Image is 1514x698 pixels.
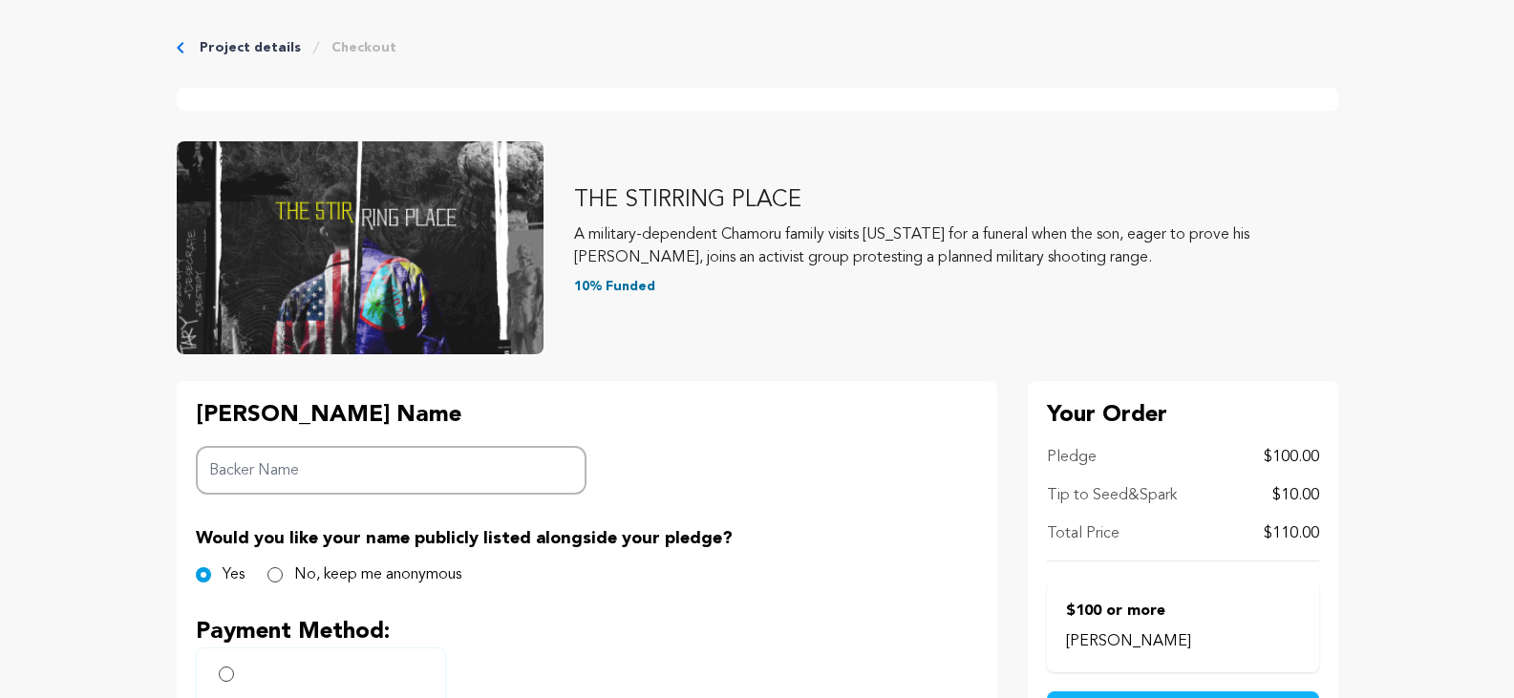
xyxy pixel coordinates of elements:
p: 10% Funded [574,277,1338,296]
p: [PERSON_NAME] [1066,630,1300,653]
p: Your Order [1047,400,1319,431]
p: THE STIRRING PLACE [574,185,1338,216]
p: Tip to Seed&Spark [1047,484,1177,507]
p: Total Price [1047,522,1120,545]
label: No, keep me anonymous [294,563,461,586]
a: Project details [200,38,301,57]
p: Would you like your name publicly listed alongside your pledge? [196,525,978,552]
p: [PERSON_NAME] Name [196,400,587,431]
p: $110.00 [1264,522,1319,545]
p: A military-dependent Chamoru family visits [US_STATE] for a funeral when the son, eager to prove ... [574,223,1338,269]
a: Checkout [331,38,396,57]
input: Backer Name [196,446,587,495]
p: $100.00 [1264,446,1319,469]
p: $100 or more [1066,600,1300,623]
label: Yes [223,563,245,586]
img: THE STIRRING PLACE image [177,141,544,354]
p: Pledge [1047,446,1097,469]
div: Breadcrumb [177,38,1338,57]
p: $10.00 [1272,484,1319,507]
p: Payment Method: [196,617,978,647]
